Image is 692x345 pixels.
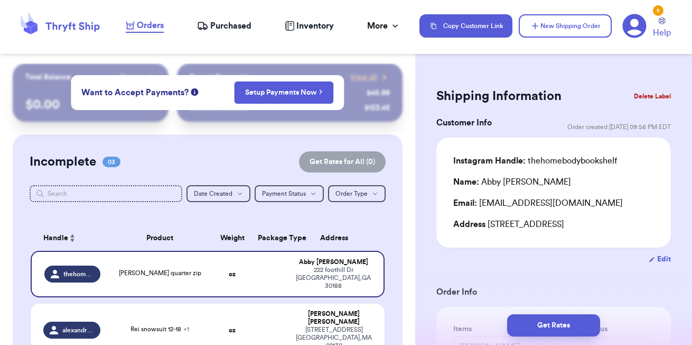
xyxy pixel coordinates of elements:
button: Payment Status [255,185,324,202]
div: Abby [PERSON_NAME] [296,258,371,266]
span: Payout [120,72,143,83]
button: Setup Payments Now [234,81,334,104]
div: [STREET_ADDRESS] [453,218,654,231]
span: Help [653,26,671,39]
span: Instagram Handle: [453,157,526,165]
button: Sort ascending [68,232,77,244]
span: Want to Accept Payments? [81,86,189,99]
button: Get Rates [507,314,600,337]
a: 5 [622,14,647,38]
h2: Incomplete [30,153,96,170]
a: Setup Payments Now [245,87,323,98]
p: Total Balance [25,72,71,83]
div: $ 123.45 [364,103,390,113]
button: Order Type [328,185,386,202]
th: Weight [213,225,251,251]
strong: oz [229,327,236,333]
span: thehomebodybookshelf [63,270,94,278]
span: Name: [453,178,479,186]
span: Email: [453,199,477,207]
button: Delete Label [630,85,675,108]
th: Package Type [251,225,289,251]
button: Copy Customer Link [419,14,512,38]
div: [PERSON_NAME] [PERSON_NAME] [296,310,372,326]
h3: Order Info [436,286,671,298]
a: Help [653,17,671,39]
strong: oz [229,271,236,277]
span: Handle [43,233,68,244]
h3: Customer Info [436,116,492,129]
p: $ 0.00 [25,96,156,113]
span: Address [453,220,485,229]
a: View all [350,72,390,83]
span: 03 [102,157,120,167]
div: thehomebodybookshelf [453,155,617,167]
button: New Shipping Order [519,14,612,38]
span: Date Created [194,190,232,197]
span: Rei snowsuit 12-18 [130,326,189,332]
div: More [367,20,400,32]
span: [PERSON_NAME] quarter zip [119,270,201,276]
span: + 1 [183,326,189,332]
span: alexandraaluna [62,326,94,334]
a: Inventory [285,20,334,32]
span: View all [350,72,377,83]
p: Recent Payments [190,72,248,83]
span: Orders [137,19,164,32]
h2: Shipping Information [436,88,562,105]
button: Get Rates for All (0) [299,151,386,173]
span: Payment Status [262,190,306,197]
div: 5 [653,5,663,16]
div: [EMAIL_ADDRESS][DOMAIN_NAME] [453,197,654,210]
span: Order created: [DATE] 09:56 PM EDT [567,123,671,131]
span: Purchased [210,20,251,32]
a: Orders [126,19,164,33]
button: Date Created [186,185,250,202]
a: Purchased [197,20,251,32]
th: Address [289,225,385,251]
input: Search [30,185,183,202]
span: Order Type [335,190,368,197]
span: Inventory [296,20,334,32]
button: Edit [649,254,671,265]
th: Product [107,225,213,251]
div: 222 foothill Dr [GEOGRAPHIC_DATA] , GA 30188 [296,266,371,290]
a: Payout [120,72,156,83]
div: $ 45.99 [367,88,390,98]
div: Abby [PERSON_NAME] [453,176,571,188]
